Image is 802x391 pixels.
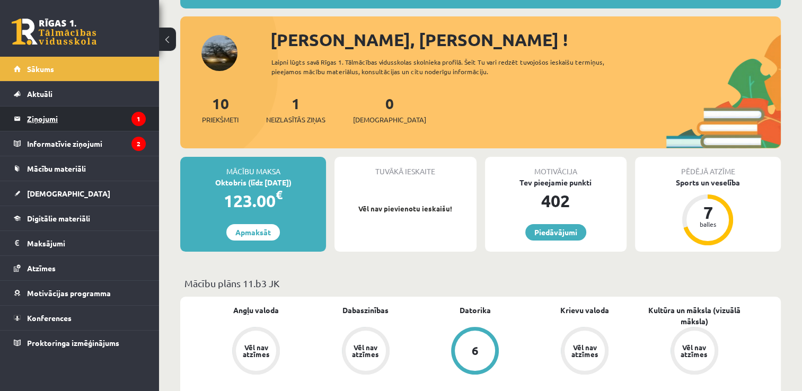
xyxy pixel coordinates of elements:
div: Sports un veselība [635,177,781,188]
span: Digitālie materiāli [27,214,90,223]
div: Vēl nav atzīmes [680,344,709,358]
div: Oktobris (līdz [DATE]) [180,177,326,188]
a: Vēl nav atzīmes [639,327,749,377]
p: Vēl nav pievienotu ieskaišu! [340,203,471,214]
a: Sports un veselība 7 balles [635,177,781,247]
a: Maksājumi [14,231,146,255]
a: Apmaksāt [226,224,280,241]
p: Mācību plāns 11.b3 JK [184,276,777,290]
legend: Maksājumi [27,231,146,255]
a: 10Priekšmeti [202,94,239,125]
div: Vēl nav atzīmes [241,344,271,358]
a: Rīgas 1. Tālmācības vidusskola [12,19,96,45]
a: 6 [420,327,530,377]
div: Motivācija [485,157,627,177]
div: Tev pieejamie punkti [485,177,627,188]
legend: Informatīvie ziņojumi [27,131,146,156]
span: [DEMOGRAPHIC_DATA] [353,114,426,125]
a: Konferences [14,306,146,330]
legend: Ziņojumi [27,106,146,131]
span: Neizlasītās ziņas [266,114,325,125]
a: Sākums [14,57,146,81]
div: [PERSON_NAME], [PERSON_NAME] ! [270,27,781,52]
span: Proktoringa izmēģinājums [27,338,119,348]
i: 2 [131,137,146,151]
span: Motivācijas programma [27,288,111,298]
a: 1Neizlasītās ziņas [266,94,325,125]
a: [DEMOGRAPHIC_DATA] [14,181,146,206]
a: Datorika [460,305,491,316]
span: Konferences [27,313,72,323]
a: Vēl nav atzīmes [530,327,640,377]
span: Priekšmeti [202,114,239,125]
a: Proktoringa izmēģinājums [14,331,146,355]
div: Pēdējā atzīme [635,157,781,177]
div: Vēl nav atzīmes [570,344,600,358]
div: 6 [472,345,479,357]
a: Vēl nav atzīmes [201,327,311,377]
span: Mācību materiāli [27,164,86,173]
a: Vēl nav atzīmes [311,327,421,377]
span: Sākums [27,64,54,74]
span: [DEMOGRAPHIC_DATA] [27,189,110,198]
a: Dabaszinības [342,305,389,316]
a: Informatīvie ziņojumi2 [14,131,146,156]
a: Atzīmes [14,256,146,280]
a: Mācību materiāli [14,156,146,181]
div: Laipni lūgts savā Rīgas 1. Tālmācības vidusskolas skolnieka profilā. Šeit Tu vari redzēt tuvojošo... [271,57,632,76]
div: 7 [692,204,724,221]
div: Tuvākā ieskaite [334,157,476,177]
div: 123.00 [180,188,326,214]
i: 1 [131,112,146,126]
a: 0[DEMOGRAPHIC_DATA] [353,94,426,125]
div: balles [692,221,724,227]
span: Aktuāli [27,89,52,99]
a: Krievu valoda [560,305,609,316]
a: Angļu valoda [233,305,279,316]
a: Kultūra un māksla (vizuālā māksla) [639,305,749,327]
a: Aktuāli [14,82,146,106]
a: Ziņojumi1 [14,106,146,131]
span: € [276,187,283,202]
a: Piedāvājumi [525,224,586,241]
a: Digitālie materiāli [14,206,146,230]
a: Motivācijas programma [14,281,146,305]
div: Mācību maksa [180,157,326,177]
div: Vēl nav atzīmes [351,344,381,358]
div: 402 [485,188,627,214]
span: Atzīmes [27,263,56,273]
